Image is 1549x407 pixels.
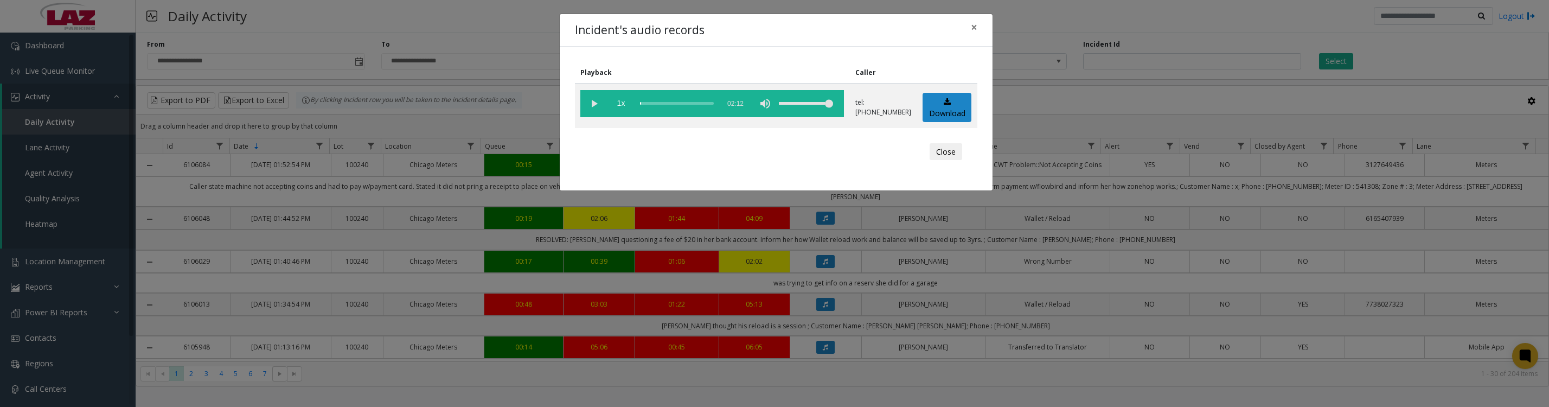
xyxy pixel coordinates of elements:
button: Close [963,14,985,41]
div: scrub bar [640,90,714,117]
th: Caller [850,62,917,84]
button: Close [930,143,962,161]
p: tel:[PHONE_NUMBER] [855,98,911,117]
span: × [971,20,977,35]
h4: Incident's audio records [575,22,705,39]
div: volume level [779,90,833,117]
a: Download [923,93,971,123]
span: playback speed button [607,90,635,117]
th: Playback [575,62,850,84]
